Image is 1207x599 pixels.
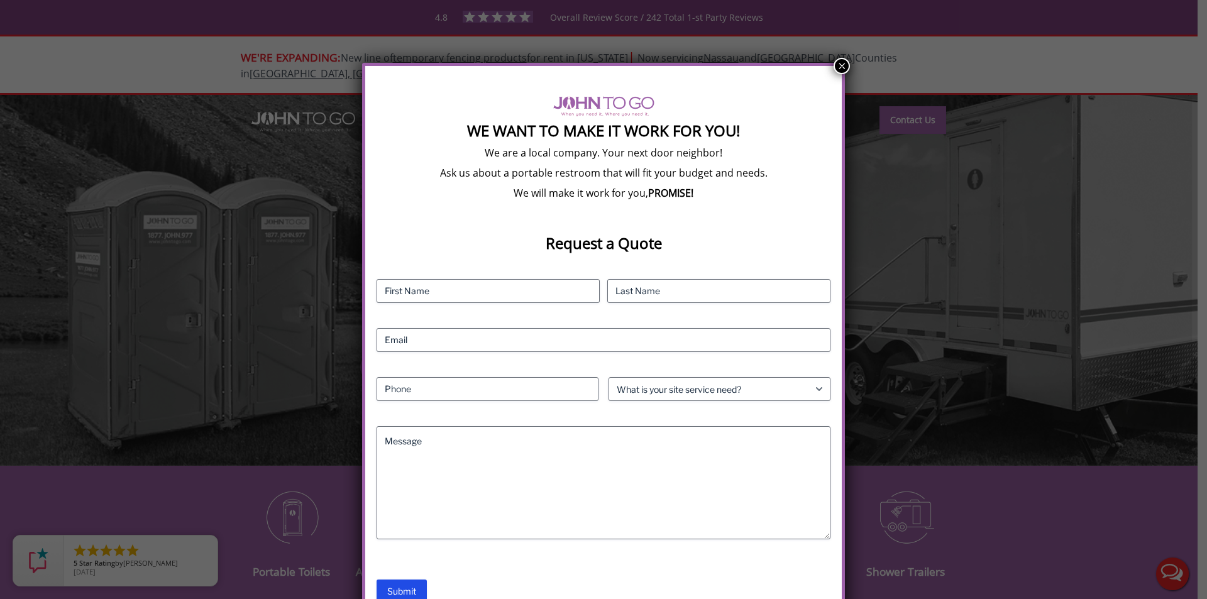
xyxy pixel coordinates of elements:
[377,279,600,303] input: First Name
[607,279,830,303] input: Last Name
[648,186,693,200] b: PROMISE!
[377,166,830,180] p: Ask us about a portable restroom that will fit your budget and needs.
[553,96,654,116] img: logo of viptogo
[546,233,662,253] strong: Request a Quote
[834,58,850,74] button: Close
[377,146,830,160] p: We are a local company. Your next door neighbor!
[377,186,830,200] p: We will make it work for you,
[467,120,740,141] strong: We Want To Make It Work For You!
[377,328,830,352] input: Email
[377,377,598,401] input: Phone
